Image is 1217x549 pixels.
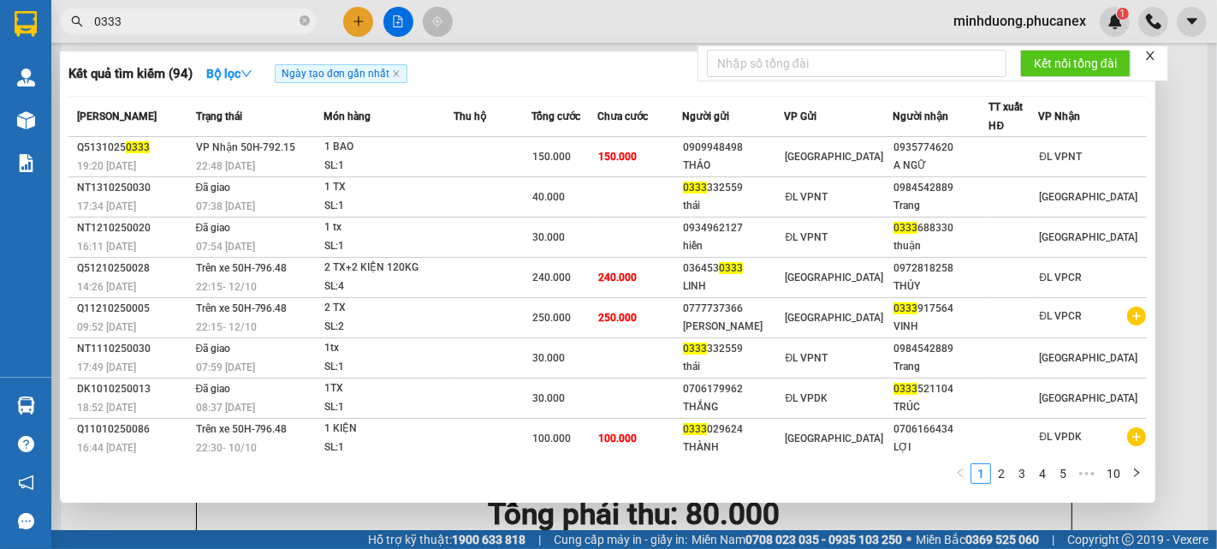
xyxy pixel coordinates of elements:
[18,474,34,491] span: notification
[786,272,884,283] span: [GEOGRAPHIC_DATA]
[683,237,784,255] div: hiền
[786,352,828,364] span: ĐL VPNT
[598,272,637,283] span: 240.000
[786,433,884,445] span: [GEOGRAPHIC_DATA]
[196,442,257,454] span: 22:30 - 10/10
[1053,463,1073,484] li: 5
[893,237,988,255] div: thuận
[1033,464,1052,483] a: 4
[893,139,988,157] div: 0935774620
[77,139,191,157] div: Q5131025
[1012,463,1032,484] li: 3
[682,110,729,122] span: Người gửi
[1039,110,1081,122] span: VP Nhận
[955,468,965,478] span: left
[77,402,136,414] span: 18:52 [DATE]
[598,151,637,163] span: 150.000
[893,219,988,237] div: 688330
[324,339,453,358] div: 1tx
[683,300,784,318] div: 0777737366
[196,361,255,373] span: 07:59 [DATE]
[598,433,637,445] span: 100.000
[971,463,991,484] li: 1
[992,464,1011,483] a: 2
[18,436,34,452] span: question-circle
[196,262,288,274] span: Trên xe 50H-796.48
[683,157,784,175] div: THẢO
[77,361,136,373] span: 17:49 [DATE]
[950,463,971,484] li: Previous Page
[532,352,565,364] span: 30.000
[1020,50,1131,77] button: Kết nối tổng đài
[77,281,136,293] span: 14:26 [DATE]
[1126,463,1147,484] li: Next Page
[324,358,453,377] div: SL: 1
[196,343,231,355] span: Đã giao
[77,160,136,172] span: 19:20 [DATE]
[275,64,407,83] span: Ngày tạo đơn gần nhất
[683,398,784,416] div: THẮNG
[196,110,242,122] span: Trạng thái
[683,139,784,157] div: 0909948498
[324,439,453,457] div: SL: 1
[1012,464,1031,483] a: 3
[1101,463,1126,484] li: 10
[77,219,191,237] div: NT1210250020
[193,60,266,87] button: Bộ lọcdown
[532,151,571,163] span: 150.000
[240,68,252,80] span: down
[683,439,784,457] div: THÀNH
[77,380,191,398] div: DK1010250013
[77,300,191,318] div: Q11210250005
[196,383,231,395] span: Đã giao
[786,392,828,404] span: ĐL VPDK
[893,358,988,376] div: Trang
[893,439,988,457] div: LỢI
[206,67,252,81] strong: Bộ lọc
[893,110,948,122] span: Người nhận
[683,380,784,398] div: 0706179962
[71,15,83,27] span: search
[683,277,784,295] div: LINH
[196,423,288,435] span: Trên xe 50H-796.48
[1073,463,1101,484] span: •••
[17,69,35,87] img: warehouse-icon
[196,241,255,253] span: 07:54 [DATE]
[1040,392,1138,404] span: [GEOGRAPHIC_DATA]
[532,433,571,445] span: 100.000
[1127,307,1146,325] span: plus-circle
[683,358,784,376] div: thái
[597,110,648,122] span: Chưa cước
[893,383,917,395] span: 0333
[893,277,988,295] div: THỦY
[1040,272,1083,283] span: ĐL VPCR
[1144,50,1156,62] span: close
[893,302,917,314] span: 0333
[300,15,310,26] span: close-circle
[126,141,150,153] span: 0333
[196,141,296,153] span: VP Nhận 50H-792.15
[324,398,453,417] div: SL: 1
[1127,427,1146,446] span: plus-circle
[893,197,988,215] div: Trang
[1040,352,1138,364] span: [GEOGRAPHIC_DATA]
[77,179,191,197] div: NT1310250030
[68,65,193,83] h3: Kết quả tìm kiếm ( 94 )
[893,340,988,358] div: 0984542889
[683,182,707,194] span: 0333
[707,50,1006,77] input: Nhập số tổng đài
[18,513,34,529] span: message
[786,151,884,163] span: [GEOGRAPHIC_DATA]
[196,281,257,293] span: 22:15 - 12/10
[683,219,784,237] div: 0934962127
[196,200,255,212] span: 07:38 [DATE]
[683,423,707,435] span: 0333
[893,398,988,416] div: TRÚC
[683,421,784,439] div: 029624
[324,110,371,122] span: Món hàng
[950,463,971,484] button: left
[786,191,828,203] span: ĐL VPNT
[971,464,990,483] a: 1
[77,260,191,277] div: Q51210250028
[94,12,296,31] input: Tìm tên, số ĐT hoặc mã đơn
